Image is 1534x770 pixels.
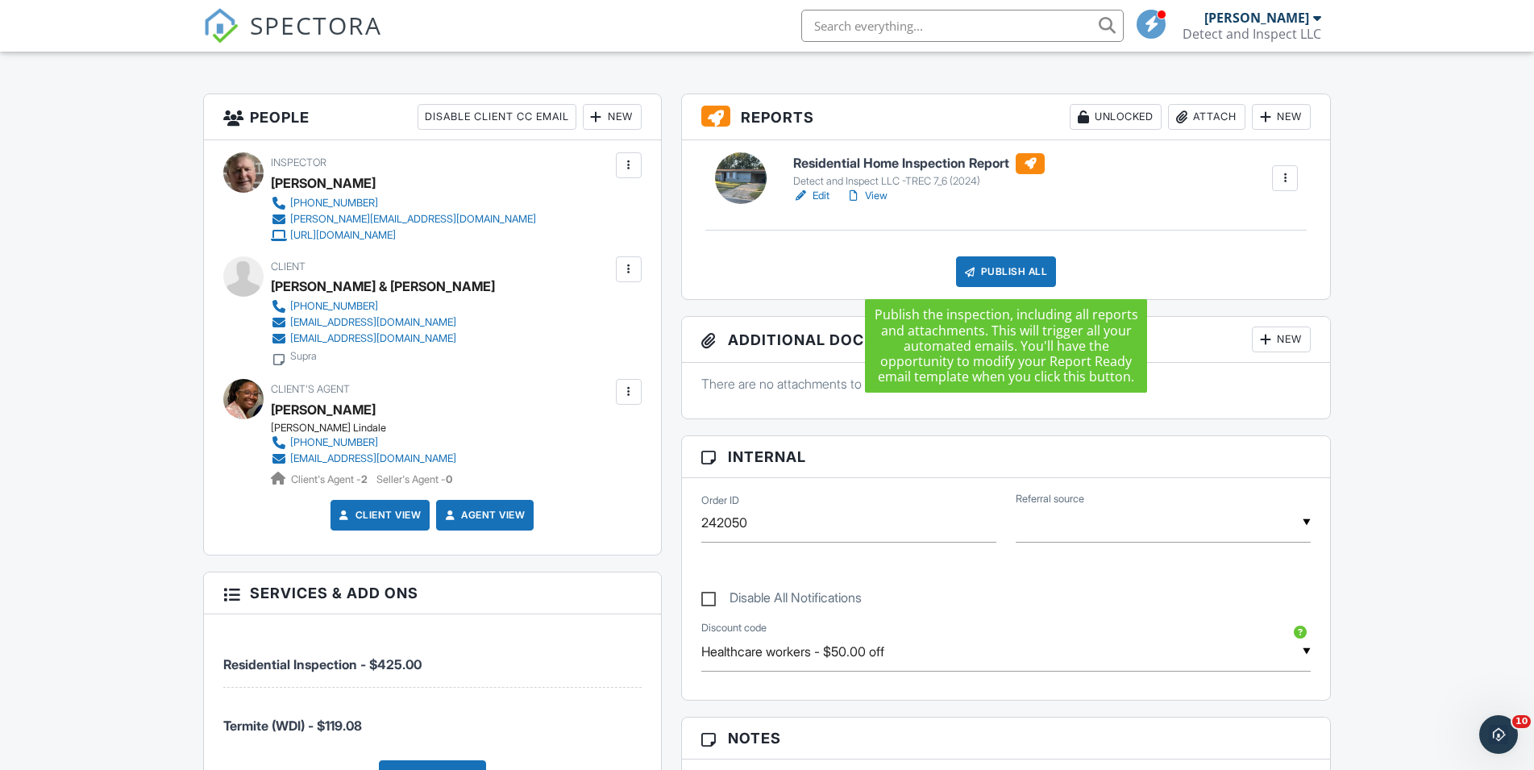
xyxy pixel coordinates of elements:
[1479,715,1518,754] iframe: Intercom live chat
[682,94,1331,140] h3: Reports
[223,718,362,734] span: Termite (WDI) - $119.08
[290,213,536,226] div: [PERSON_NAME][EMAIL_ADDRESS][DOMAIN_NAME]
[583,104,642,130] div: New
[361,473,368,485] strong: 2
[223,688,642,747] li: Service: Termite (WDI)
[1168,104,1245,130] div: Attach
[701,493,739,508] label: Order ID
[223,626,642,687] li: Service: Residential Inspection
[271,171,376,195] div: [PERSON_NAME]
[204,94,661,140] h3: People
[418,104,576,130] div: Disable Client CC Email
[956,256,1057,287] div: Publish All
[1252,104,1311,130] div: New
[271,211,536,227] a: [PERSON_NAME][EMAIL_ADDRESS][DOMAIN_NAME]
[1016,492,1084,506] label: Referral source
[290,452,456,465] div: [EMAIL_ADDRESS][DOMAIN_NAME]
[290,350,317,363] div: Supra
[290,197,378,210] div: [PHONE_NUMBER]
[793,153,1045,174] h6: Residential Home Inspection Report
[271,156,326,169] span: Inspector
[271,422,469,435] div: [PERSON_NAME] Lindale
[701,590,862,610] label: Disable All Notifications
[271,298,482,314] a: [PHONE_NUMBER]
[1204,10,1309,26] div: [PERSON_NAME]
[446,473,452,485] strong: 0
[271,314,482,331] a: [EMAIL_ADDRESS][DOMAIN_NAME]
[290,300,378,313] div: [PHONE_NUMBER]
[1183,26,1321,42] div: Detect and Inspect LLC
[1512,715,1531,728] span: 10
[801,10,1124,42] input: Search everything...
[204,572,661,614] h3: Services & Add ons
[271,227,536,243] a: [URL][DOMAIN_NAME]
[271,331,482,347] a: [EMAIL_ADDRESS][DOMAIN_NAME]
[682,317,1331,363] h3: Additional Documents
[271,397,376,422] a: [PERSON_NAME]
[290,316,456,329] div: [EMAIL_ADDRESS][DOMAIN_NAME]
[271,195,536,211] a: [PHONE_NUMBER]
[1070,104,1162,130] div: Unlocked
[701,375,1312,393] p: There are no attachments to this inspection.
[846,188,888,204] a: View
[271,260,306,273] span: Client
[291,473,370,485] span: Client's Agent -
[793,188,829,204] a: Edit
[442,507,525,523] a: Agent View
[290,436,378,449] div: [PHONE_NUMBER]
[271,435,456,451] a: [PHONE_NUMBER]
[793,175,1045,188] div: Detect and Inspect LLC -TREC 7_6 (2024)
[1252,327,1311,352] div: New
[250,8,382,42] span: SPECTORA
[290,229,396,242] div: [URL][DOMAIN_NAME]
[376,473,452,485] span: Seller's Agent -
[271,451,456,467] a: [EMAIL_ADDRESS][DOMAIN_NAME]
[682,718,1331,760] h3: Notes
[701,621,767,635] label: Discount code
[336,507,422,523] a: Client View
[682,436,1331,478] h3: Internal
[271,383,350,395] span: Client's Agent
[290,332,456,345] div: [EMAIL_ADDRESS][DOMAIN_NAME]
[271,274,495,298] div: [PERSON_NAME] & [PERSON_NAME]
[203,22,382,56] a: SPECTORA
[793,153,1045,189] a: Residential Home Inspection Report Detect and Inspect LLC -TREC 7_6 (2024)
[223,656,422,672] span: Residential Inspection - $425.00
[203,8,239,44] img: The Best Home Inspection Software - Spectora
